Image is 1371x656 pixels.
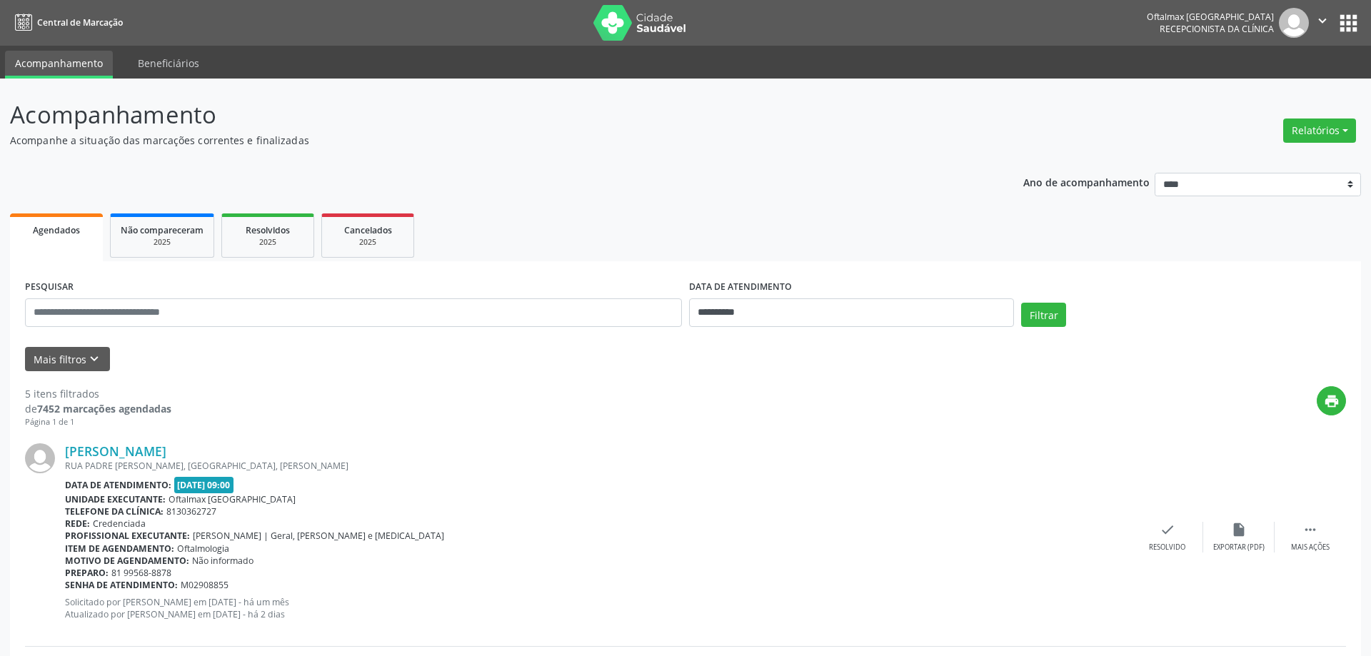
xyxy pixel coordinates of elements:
[174,477,234,493] span: [DATE] 09:00
[689,276,792,298] label: DATA DE ATENDIMENTO
[1291,543,1330,552] div: Mais ações
[1213,543,1265,552] div: Exportar (PDF)
[121,237,204,248] div: 2025
[25,443,55,473] img: img
[177,543,229,555] span: Oftalmologia
[86,351,102,367] i: keyboard_arrow_down
[25,276,74,298] label: PESQUISAR
[25,401,171,416] div: de
[10,133,955,148] p: Acompanhe a situação das marcações correntes e finalizadas
[65,505,164,518] b: Telefone da clínica:
[1315,13,1330,29] i: 
[246,224,290,236] span: Resolvidos
[1283,118,1356,143] button: Relatórios
[332,237,403,248] div: 2025
[1302,522,1318,538] i: 
[1021,303,1066,327] button: Filtrar
[1160,23,1274,35] span: Recepcionista da clínica
[65,555,189,567] b: Motivo de agendamento:
[344,224,392,236] span: Cancelados
[65,567,109,579] b: Preparo:
[65,579,178,591] b: Senha de atendimento:
[111,567,171,579] span: 81 99568-8878
[37,16,123,29] span: Central de Marcação
[1231,522,1247,538] i: insert_drive_file
[37,402,171,415] strong: 7452 marcações agendadas
[65,530,190,542] b: Profissional executante:
[128,51,209,76] a: Beneficiários
[169,493,296,505] span: Oftalmax [GEOGRAPHIC_DATA]
[65,479,171,491] b: Data de atendimento:
[232,237,303,248] div: 2025
[25,416,171,428] div: Página 1 de 1
[65,443,166,459] a: [PERSON_NAME]
[193,530,444,542] span: [PERSON_NAME] | Geral, [PERSON_NAME] e [MEDICAL_DATA]
[166,505,216,518] span: 8130362727
[33,224,80,236] span: Agendados
[1317,386,1346,415] button: print
[1324,393,1340,409] i: print
[65,596,1132,620] p: Solicitado por [PERSON_NAME] em [DATE] - há um mês Atualizado por [PERSON_NAME] em [DATE] - há 2 ...
[65,493,166,505] b: Unidade executante:
[10,11,123,34] a: Central de Marcação
[192,555,253,567] span: Não informado
[121,224,204,236] span: Não compareceram
[93,518,146,530] span: Credenciada
[1309,8,1336,38] button: 
[1160,522,1175,538] i: check
[10,97,955,133] p: Acompanhamento
[1023,173,1150,191] p: Ano de acompanhamento
[181,579,228,591] span: M02908855
[25,386,171,401] div: 5 itens filtrados
[65,460,1132,472] div: RUA PADRE [PERSON_NAME], [GEOGRAPHIC_DATA], [PERSON_NAME]
[5,51,113,79] a: Acompanhamento
[1279,8,1309,38] img: img
[25,347,110,372] button: Mais filtroskeyboard_arrow_down
[1149,543,1185,552] div: Resolvido
[65,543,174,555] b: Item de agendamento:
[1336,11,1361,36] button: apps
[1147,11,1274,23] div: Oftalmax [GEOGRAPHIC_DATA]
[65,518,90,530] b: Rede:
